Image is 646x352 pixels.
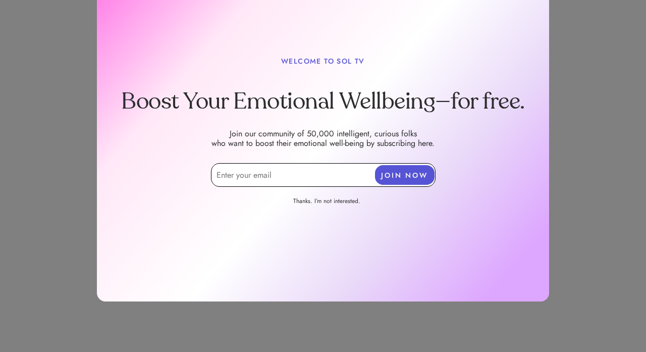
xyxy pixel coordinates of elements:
input: Enter your email [211,163,436,187]
a: Thanks. I’m not interested. [269,197,385,208]
h1: Boost Your Emotional Wellbeing—for free. [105,91,541,114]
p: Join our community of 50,000 intelligent, curious folks who want to boost their emotional well-be... [105,129,541,148]
p: WELCOME TO SOL TV [105,57,541,66]
button: JOIN NOW [375,165,435,185]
